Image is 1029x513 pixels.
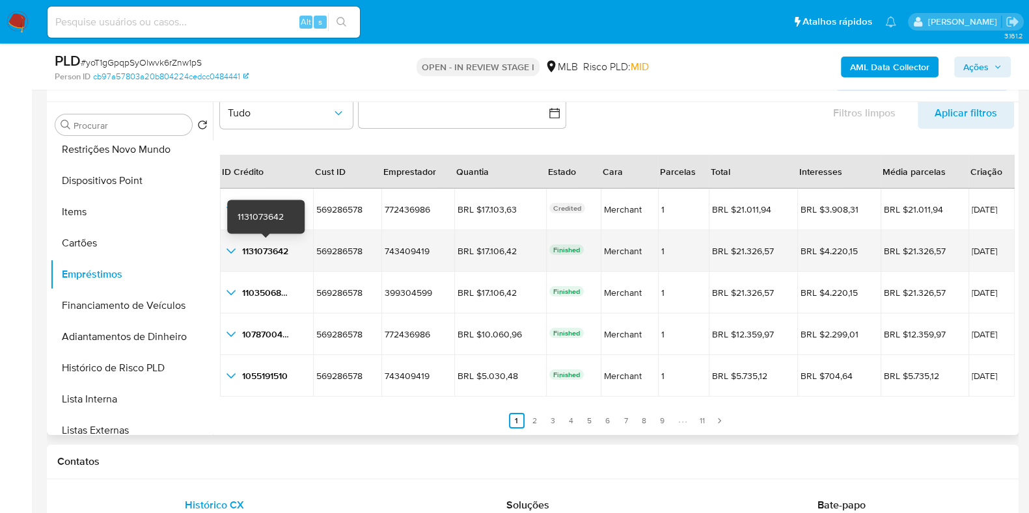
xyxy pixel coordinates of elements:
span: Bate-papo [817,497,866,512]
span: Atalhos rápidos [803,15,872,29]
span: Risco PLD: [583,60,649,74]
p: OPEN - IN REVIEW STAGE I [417,58,540,76]
button: Histórico de Risco PLD [50,352,213,384]
button: Adiantamentos de Dinheiro [50,321,213,352]
button: Ações [954,57,1011,77]
p: viviane.jdasilva@mercadopago.com.br [927,16,1001,28]
button: Listas Externas [50,415,213,446]
button: Procurar [61,120,71,130]
a: Sair [1006,15,1019,29]
button: Financiamento de Veículos [50,290,213,321]
div: MLB [545,60,578,74]
button: Dispositivos Point [50,165,213,196]
span: MID [631,59,649,74]
button: Retornar ao pedido padrão [197,120,208,134]
span: # yoT1gGpqpSyOlwvk6rZnw1pS [81,56,202,69]
b: PLD [55,50,81,71]
input: Procurar [74,120,187,131]
button: search-icon [328,13,355,31]
button: Restrições Novo Mundo [50,134,213,165]
button: Lista Interna [50,384,213,415]
span: Histórico CX [185,497,244,512]
b: Person ID [55,71,90,83]
span: Ações [963,57,989,77]
span: 1131073642 [238,210,284,223]
a: Notificações [885,16,896,27]
span: 3.161.2 [1004,31,1022,41]
button: Cartões [50,228,213,259]
button: Items [50,196,213,228]
span: s [318,16,322,28]
b: AML Data Collector [850,57,929,77]
a: cb97a57803a20b804224cedcc0484441 [93,71,249,83]
input: Pesquise usuários ou casos... [48,14,360,31]
button: Empréstimos [50,259,213,290]
span: Soluções [506,497,549,512]
span: Alt [301,16,311,28]
h1: Contatos [57,455,1008,468]
button: AML Data Collector [841,57,939,77]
